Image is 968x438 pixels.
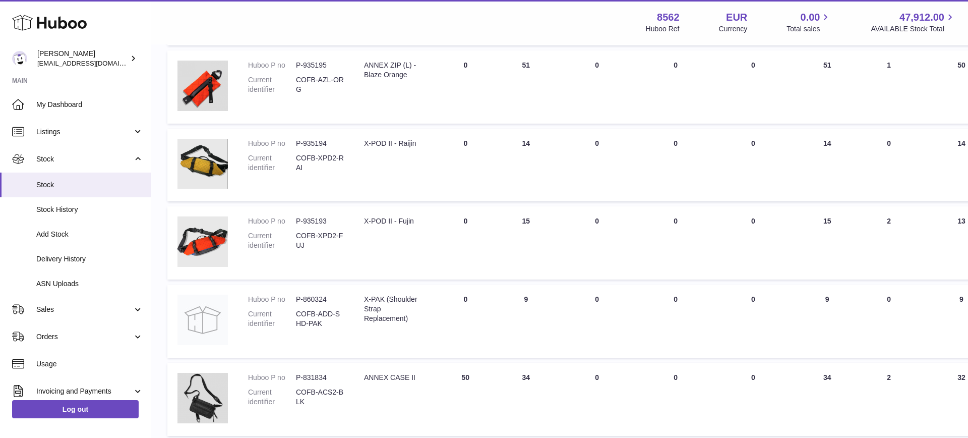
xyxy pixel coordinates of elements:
dt: Current identifier [248,309,296,328]
td: 0 [435,129,496,201]
td: 34 [793,363,862,436]
td: 0 [638,285,713,358]
span: 47,912.00 [899,11,944,24]
span: 0.00 [801,11,820,24]
td: 0 [556,50,638,124]
span: AVAILABLE Stock Total [871,24,956,34]
span: 0 [751,61,755,69]
td: 0 [862,285,917,358]
span: Stock [36,180,143,190]
a: 0.00 Total sales [786,11,831,34]
div: X-PAK (Shoulder Strap Replacement) [364,295,425,323]
span: Invoicing and Payments [36,387,133,396]
td: 0 [435,285,496,358]
td: 0 [556,206,638,280]
dd: COFB-ACS2-BLK [296,388,344,407]
span: Usage [36,359,143,369]
div: Currency [719,24,748,34]
span: Delivery History [36,254,143,264]
td: 0 [638,363,713,436]
span: 0 [751,373,755,381]
td: 14 [496,129,556,201]
dd: P-860324 [296,295,344,304]
div: ANNEX CASE II [364,373,425,382]
div: X-POD II - Fujin [364,216,425,226]
span: Stock History [36,205,143,214]
a: 47,912.00 AVAILABLE Stock Total [871,11,956,34]
td: 0 [435,206,496,280]
span: Total sales [786,24,831,34]
span: 0 [751,295,755,303]
span: ASN Uploads [36,279,143,289]
td: 51 [793,50,862,124]
dd: COFB-AZL-ORG [296,75,344,94]
td: 0 [556,285,638,358]
span: Listings [36,127,133,137]
dt: Huboo P no [248,61,296,70]
td: 0 [638,129,713,201]
td: 9 [496,285,556,358]
td: 2 [862,363,917,436]
td: 0 [435,50,496,124]
td: 0 [638,50,713,124]
span: Stock [36,154,133,164]
dt: Current identifier [248,231,296,250]
span: Add Stock [36,230,143,239]
span: 0 [751,217,755,225]
img: product image [177,295,228,345]
td: 1 [862,50,917,124]
div: [PERSON_NAME] [37,49,128,68]
span: My Dashboard [36,100,143,109]
strong: 8562 [657,11,680,24]
td: 14 [793,129,862,201]
td: 15 [496,206,556,280]
td: 0 [556,363,638,436]
div: X-POD II - Raijin [364,139,425,148]
span: 0 [751,139,755,147]
img: fumi@codeofbell.com [12,51,27,66]
span: [EMAIL_ADDRESS][DOMAIN_NAME] [37,59,148,67]
dt: Current identifier [248,153,296,173]
dt: Huboo P no [248,295,296,304]
td: 51 [496,50,556,124]
a: Log out [12,400,139,418]
td: 2 [862,206,917,280]
td: 9 [793,285,862,358]
div: ANNEX ZIP (L) - Blaze Orange [364,61,425,80]
td: 0 [638,206,713,280]
dt: Huboo P no [248,139,296,148]
dt: Huboo P no [248,216,296,226]
dd: P-935194 [296,139,344,148]
span: Sales [36,305,133,314]
dt: Current identifier [248,388,296,407]
td: 0 [862,129,917,201]
td: 34 [496,363,556,436]
img: product image [177,216,228,267]
img: product image [177,139,228,189]
img: product image [177,373,228,423]
dd: P-831834 [296,373,344,382]
td: 0 [556,129,638,201]
span: Orders [36,332,133,342]
dt: Current identifier [248,75,296,94]
td: 15 [793,206,862,280]
strong: EUR [726,11,747,24]
dd: COFB-ADD-SHD-PAK [296,309,344,328]
dd: P-935195 [296,61,344,70]
dd: COFB-XPD2-RAI [296,153,344,173]
dt: Huboo P no [248,373,296,382]
td: 50 [435,363,496,436]
div: Huboo Ref [646,24,680,34]
dd: COFB-XPD2-FUJ [296,231,344,250]
img: product image [177,61,228,111]
dd: P-935193 [296,216,344,226]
